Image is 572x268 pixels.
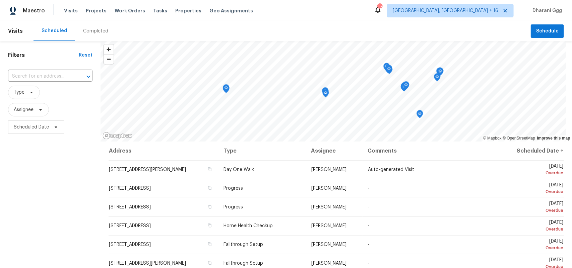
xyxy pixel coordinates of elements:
span: Assignee [14,106,34,113]
span: Schedule [536,27,559,35]
span: [DATE] [504,239,564,251]
button: Copy Address [207,204,213,210]
button: Zoom out [104,54,114,64]
span: [STREET_ADDRESS][PERSON_NAME] [109,167,186,172]
button: Zoom in [104,44,114,54]
button: Copy Address [207,185,213,191]
button: Open [84,72,93,81]
span: [PERSON_NAME] [311,224,346,228]
span: Progress [224,186,243,191]
div: Overdue [504,226,564,233]
span: Progress [224,205,243,209]
span: [PERSON_NAME] [311,242,346,247]
span: Projects [86,7,107,14]
a: OpenStreetMap [503,136,535,141]
div: Map marker [322,89,329,100]
span: Tasks [153,8,167,13]
button: Copy Address [207,166,213,172]
div: Overdue [504,245,564,251]
div: Reset [79,52,92,59]
div: Map marker [436,68,443,78]
span: [DATE] [504,164,564,176]
span: Visits [8,24,23,38]
span: Dharani Ggg [530,7,562,14]
span: - [368,242,370,247]
th: Address [109,142,218,160]
span: [STREET_ADDRESS] [109,186,151,191]
th: Comments [363,142,499,160]
div: Map marker [386,65,392,75]
span: Work Orders [115,7,145,14]
span: [STREET_ADDRESS] [109,205,151,209]
input: Search for an address... [8,71,74,82]
div: Map marker [322,87,329,98]
span: Maestro [23,7,45,14]
div: Map marker [417,110,423,120]
span: Fallthrough Setup [224,242,263,247]
span: - [368,224,370,228]
th: Scheduled Date ↑ [499,142,564,160]
span: [GEOGRAPHIC_DATA], [GEOGRAPHIC_DATA] + 16 [393,7,498,14]
span: Geo Assignments [209,7,253,14]
span: [STREET_ADDRESS] [109,242,151,247]
span: [DATE] [504,220,564,233]
div: Map marker [385,65,392,76]
div: Map marker [223,84,230,95]
div: Scheduled [42,27,67,34]
th: Type [218,142,306,160]
span: [PERSON_NAME] [311,167,346,172]
span: Zoom out [104,55,114,64]
span: [STREET_ADDRESS][PERSON_NAME] [109,261,186,266]
div: Map marker [403,81,409,92]
span: Properties [175,7,201,14]
div: Map marker [386,65,392,76]
span: Auto-generated Visit [368,167,414,172]
div: Map marker [383,63,390,73]
span: [PERSON_NAME] [311,205,346,209]
th: Assignee [306,142,363,160]
a: Mapbox homepage [103,132,132,140]
span: Scheduled Date [14,124,49,130]
button: Copy Address [207,241,213,247]
div: Map marker [434,73,441,84]
span: Home Health Checkup [224,224,273,228]
span: - [368,205,370,209]
span: [DATE] [504,201,564,214]
span: Visits [64,7,78,14]
div: Map marker [402,82,409,92]
span: [PERSON_NAME] [311,261,346,266]
h1: Filters [8,52,79,59]
div: Map marker [437,68,444,78]
span: Type [14,89,24,96]
div: Map marker [401,83,407,94]
div: 527 [377,4,382,11]
span: - [368,261,370,266]
span: Fallthrough Setup [224,261,263,266]
span: [STREET_ADDRESS] [109,224,151,228]
canvas: Map [101,41,566,142]
span: Day One Walk [224,167,254,172]
div: Completed [83,28,108,34]
a: Mapbox [483,136,502,141]
span: [PERSON_NAME] [311,186,346,191]
a: Improve this map [537,136,570,141]
span: - [368,186,370,191]
div: Overdue [504,170,564,176]
span: [DATE] [504,183,564,195]
div: Map marker [401,82,408,93]
button: Copy Address [207,222,213,229]
div: Overdue [504,188,564,195]
button: Schedule [531,24,564,38]
div: Overdue [504,207,564,214]
button: Copy Address [207,260,213,266]
div: Map marker [401,83,408,93]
